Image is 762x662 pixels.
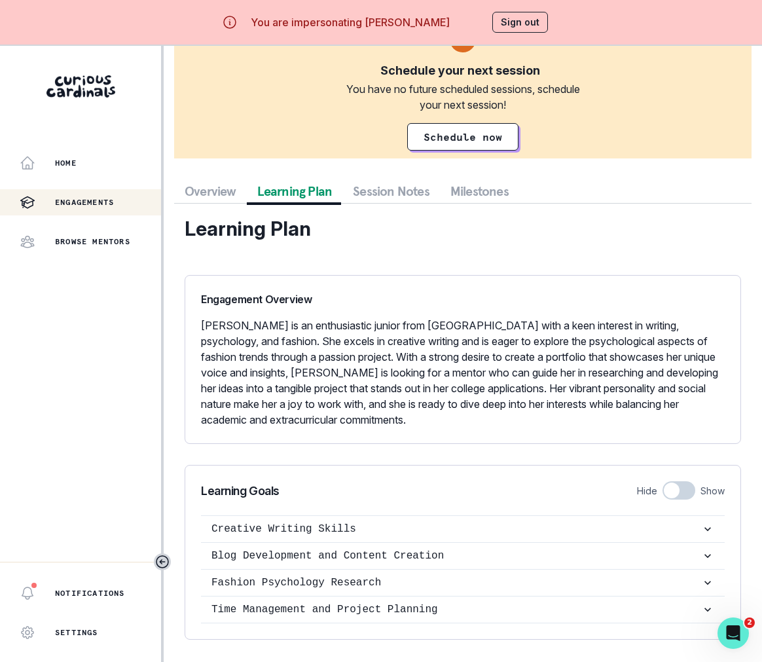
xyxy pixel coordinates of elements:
iframe: Intercom live chat [717,617,749,649]
p: Settings [55,627,98,638]
button: Overview [174,179,247,203]
div: Schedule your next session [380,63,540,79]
p: Engagement Overview [201,291,725,307]
p: Creative Writing Skills [211,521,701,537]
button: Fashion Psychology Research [201,570,725,596]
p: Time Management and Project Planning [211,602,701,617]
div: Learning Plan [185,214,741,244]
img: Curious Cardinals Logo [46,75,115,98]
p: [PERSON_NAME] is an enthusiastic junior from [GEOGRAPHIC_DATA] with a keen interest in writing, p... [201,318,725,428]
p: Browse Mentors [55,236,130,247]
button: Creative Writing Skills [201,516,725,542]
button: Sign out [492,12,548,33]
p: Notifications [55,588,125,598]
p: Hide [637,484,657,498]
p: Home [55,158,77,168]
button: Learning Plan [247,179,343,203]
p: You are impersonating [PERSON_NAME] [251,14,450,30]
a: Schedule now [407,123,518,151]
button: Blog Development and Content Creation [201,543,725,569]
button: Milestones [440,179,519,203]
span: 2 [744,617,755,628]
div: You have no future scheduled sessions, schedule your next session! [337,81,589,113]
p: Learning Goals [201,482,280,500]
p: Show [700,484,725,498]
button: Time Management and Project Planning [201,597,725,623]
p: Fashion Psychology Research [211,575,701,591]
button: Session Notes [342,179,440,203]
p: Engagements [55,197,114,208]
p: Blog Development and Content Creation [211,548,701,564]
button: Toggle sidebar [154,553,171,570]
